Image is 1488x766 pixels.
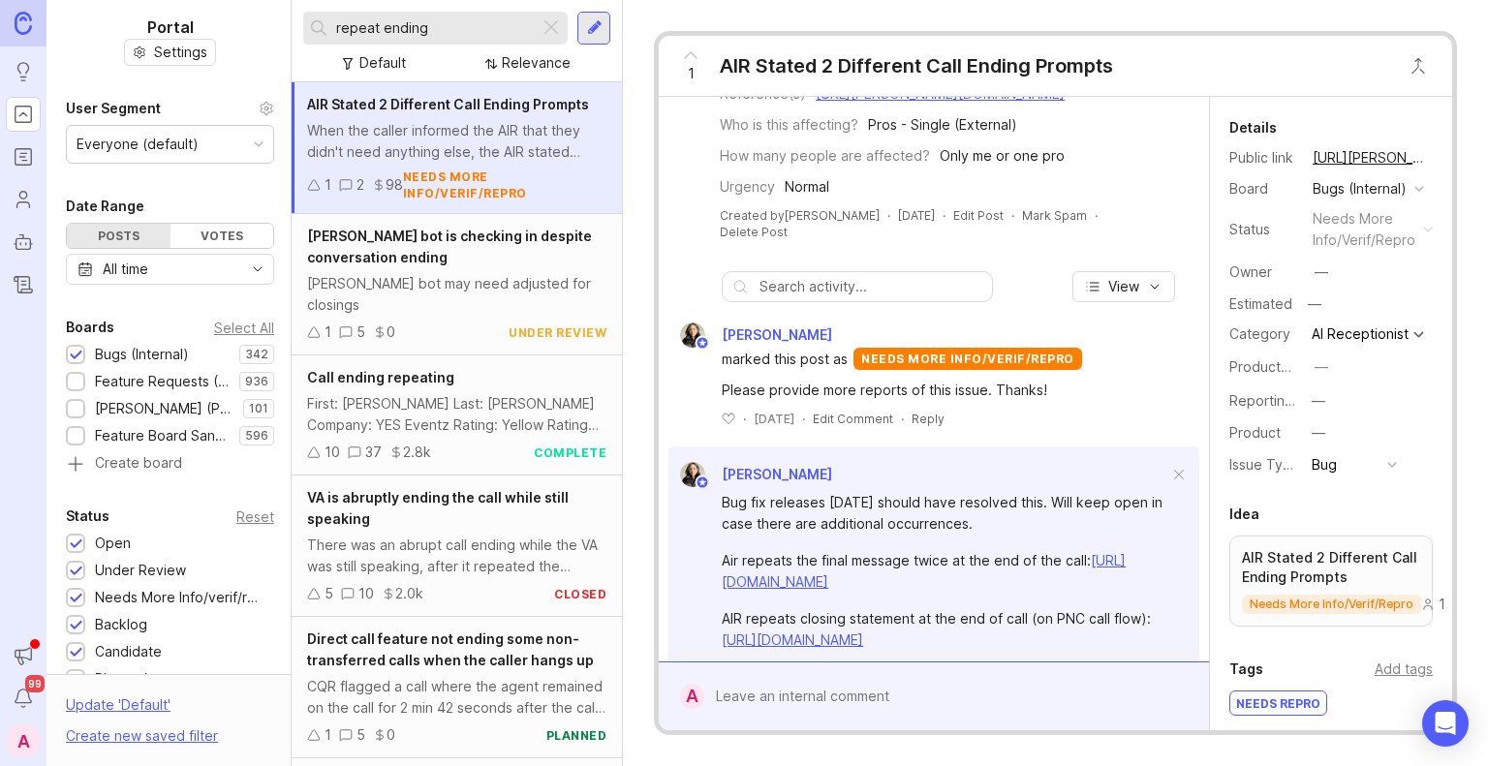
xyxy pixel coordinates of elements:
[66,694,170,725] div: Update ' Default '
[77,134,199,155] div: Everyone (default)
[1095,207,1098,224] div: ·
[387,322,395,343] div: 0
[358,583,374,604] div: 10
[502,52,571,74] div: Relevance
[668,322,838,348] a: Ysabelle Eugenio[PERSON_NAME]
[336,17,532,39] input: Search...
[1309,354,1334,380] button: ProductboardID
[386,174,403,196] div: 98
[325,322,331,343] div: 1
[307,630,594,668] span: Direct call feature not ending some non-transferred calls when the caller hangs up
[1242,548,1420,587] p: AIR Stated 2 Different Call Ending Prompts
[307,369,454,385] span: Call ending repeating
[1315,356,1328,378] div: —
[720,207,880,224] div: Created by [PERSON_NAME]
[325,724,331,746] div: 1
[722,631,863,648] a: [URL][DOMAIN_NAME]
[1229,658,1263,681] div: Tags
[103,259,148,280] div: All time
[853,348,1082,370] div: needs more info/verif/repro
[6,638,41,673] button: Announcements
[680,684,704,709] div: A
[668,462,832,487] a: Ysabelle Eugenio[PERSON_NAME]
[722,349,848,370] span: marked this post as
[868,114,1017,136] div: Pros - Single (External)
[743,660,746,677] div: ·
[6,54,41,89] a: Ideas
[66,195,144,218] div: Date Range
[292,475,622,617] a: VA is abruptly ending the call while still speakingThere was an abrupt call ending while the VA w...
[720,224,788,240] div: Delete Post
[214,322,274,333] div: Select All
[912,411,945,427] div: Reply
[292,355,622,475] a: Call ending repeatingFirst: [PERSON_NAME] Last: [PERSON_NAME] Company: YES Eventz Rating: Yellow ...
[953,207,1004,224] div: Edit Post
[307,96,589,112] span: AIR Stated 2 Different Call Ending Prompts
[307,676,606,719] div: CQR flagged a call where the agent remained on the call for 2 min 42 seconds after the call had "...
[1312,422,1325,444] div: —
[325,442,340,463] div: 10
[249,401,268,416] p: 101
[754,660,796,677] div: Internal
[722,550,1168,593] div: Air repeats the final message twice at the end of the call:
[688,63,695,84] span: 1
[6,267,41,302] a: Changelog
[307,120,606,163] div: When the caller informed the AIR that they didn't need anything else, the AIR stated "Thank you f...
[95,344,189,365] div: Bugs (Internal)
[901,411,904,427] div: ·
[356,322,365,343] div: 5
[66,456,274,474] a: Create board
[898,207,935,224] a: [DATE]
[554,586,606,602] div: closed
[720,114,858,136] div: Who is this affecting?
[720,145,930,167] div: How many people are affected?
[95,641,162,662] div: Candidate
[365,442,382,463] div: 37
[95,668,147,689] div: Planned
[1229,178,1297,199] div: Board
[6,723,41,758] button: A
[943,207,945,224] div: ·
[1230,691,1326,715] div: NEEDS REPRO
[1315,261,1328,283] div: —
[307,228,592,265] span: [PERSON_NAME] bot is checking in despite conversation ending
[292,617,622,758] a: Direct call feature not ending some non-transferred calls when the caller hangs upCQR flagged a c...
[1229,392,1333,409] label: Reporting Team
[307,393,606,436] div: First: [PERSON_NAME] Last: [PERSON_NAME] Company: YES Eventz Rating: Yellow Rating Driver: Commen...
[66,316,114,339] div: Boards
[1302,291,1327,317] div: —
[804,660,807,677] div: ·
[307,273,606,316] div: [PERSON_NAME] bot may need adjusted for closings
[356,724,365,746] div: 5
[6,139,41,174] a: Roadmaps
[534,444,606,461] div: complete
[1072,271,1175,302] button: View
[307,535,606,577] div: There was an abrupt call ending while the VA was still speaking, after it repeated the closing twice
[722,492,1168,535] div: Bug fix releases [DATE] should have resolved this. Will keep open in case there are additional oc...
[95,371,230,392] div: Feature Requests (Internal)
[25,675,45,692] span: 99
[66,505,109,528] div: Status
[898,208,935,223] time: [DATE]
[245,374,268,389] p: 936
[722,380,1168,401] div: Please provide more reports of this issue. Thanks!
[696,336,710,351] img: member badge
[403,442,431,463] div: 2.8k
[1229,424,1281,441] label: Product
[147,15,194,39] h1: Portal
[720,52,1113,79] div: AIR Stated 2 Different Call Ending Prompts
[6,97,41,132] a: Portal
[1229,456,1300,473] label: Issue Type
[1250,597,1413,612] p: needs more info/verif/repro
[356,174,364,196] div: 2
[720,176,775,198] div: Urgency
[124,39,216,66] button: Settings
[95,425,230,446] div: Feature Board Sandbox [DATE]
[1229,358,1332,375] label: ProductboardID
[95,560,186,581] div: Under Review
[245,347,268,362] p: 342
[509,324,606,341] div: under review
[1313,178,1407,199] div: Bugs (Internal)
[66,725,218,747] div: Create new saved filter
